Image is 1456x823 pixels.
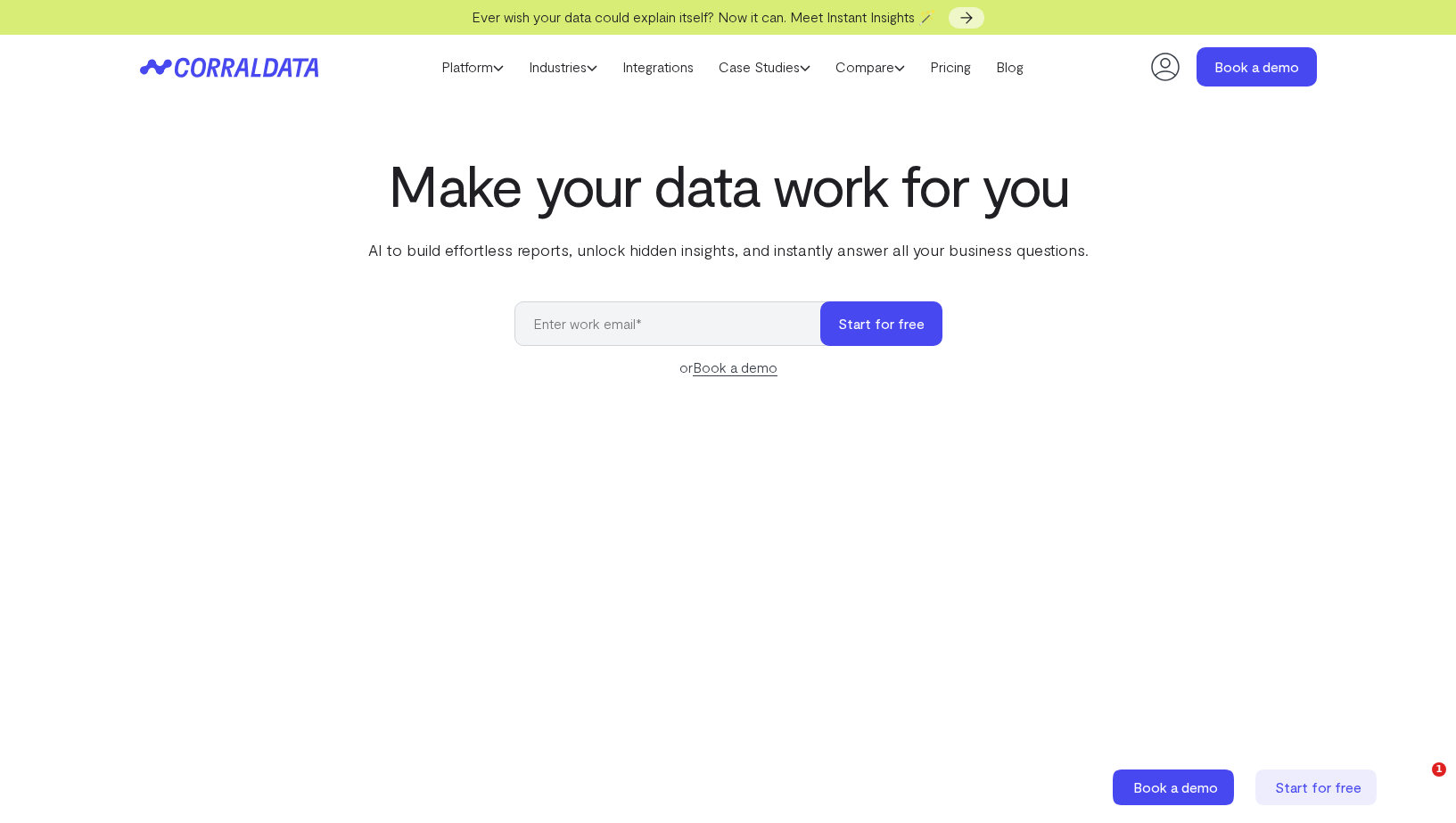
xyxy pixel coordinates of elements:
iframe: Intercom live chat [1395,762,1438,805]
a: Case Studies [706,53,823,80]
a: Pricing [917,53,983,80]
span: Book a demo [1133,778,1218,795]
span: Ever wish your data could explain itself? Now it can. Meet Instant Insights 🪄 [472,8,936,25]
a: Integrations [610,53,706,80]
a: Industries [516,53,610,80]
div: or [514,357,942,378]
a: Start for free [1255,770,1380,805]
span: Start for free [1275,778,1361,795]
input: Enter work email* [514,301,838,346]
a: Book a demo [693,358,777,376]
a: Book a demo [1113,770,1238,805]
a: Compare [823,53,917,80]
span: 1 [1432,762,1446,777]
a: Platform [429,53,516,80]
button: Start for free [820,301,942,346]
h1: Make your data work for you [365,152,1092,217]
a: Blog [983,53,1036,80]
a: Book a demo [1197,47,1317,86]
p: AI to build effortless reports, unlock hidden insights, and instantly answer all your business qu... [365,238,1092,261]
